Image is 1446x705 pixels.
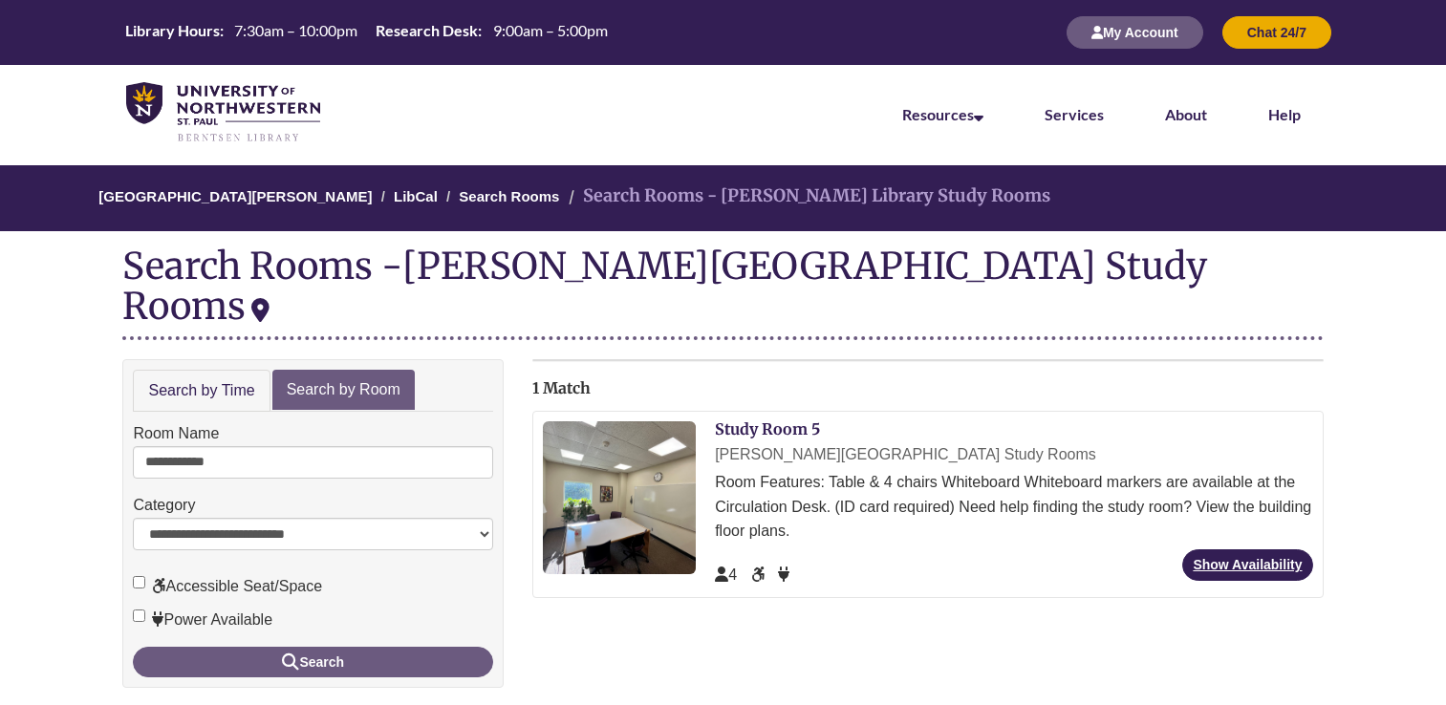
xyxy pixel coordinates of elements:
div: [PERSON_NAME][GEOGRAPHIC_DATA] Study Rooms [715,442,1312,467]
a: Search by Time [133,370,270,413]
label: Room Name [133,421,219,446]
nav: Breadcrumb [122,165,1323,231]
img: UNWSP Library Logo [126,82,320,143]
a: Resources [902,105,983,123]
a: Search by Room [272,370,415,411]
h2: 1 Match [532,380,1323,397]
div: Search Rooms - [122,246,1323,339]
img: Study Room 5 [543,421,696,574]
div: [PERSON_NAME][GEOGRAPHIC_DATA] Study Rooms [122,243,1207,329]
button: My Account [1067,16,1203,49]
table: Hours Today [118,20,615,43]
span: The capacity of this space [715,566,737,583]
th: Library Hours: [118,20,227,41]
span: Accessible Seat/Space [751,566,768,583]
label: Accessible Seat/Space [133,574,322,599]
span: 7:30am – 10:00pm [234,21,357,39]
input: Power Available [133,609,145,622]
a: LibCal [394,188,438,204]
a: Chat 24/7 [1222,24,1331,40]
label: Category [133,493,195,518]
button: Chat 24/7 [1222,16,1331,49]
span: Power Available [778,566,789,583]
th: Research Desk: [368,20,485,41]
span: 9:00am – 5:00pm [493,21,608,39]
label: Power Available [133,608,272,632]
button: Search [133,647,493,677]
a: Services [1045,105,1104,123]
li: Search Rooms - [PERSON_NAME] Library Study Rooms [564,182,1050,210]
a: My Account [1067,24,1203,40]
a: Study Room 5 [715,419,820,438]
a: Help [1268,105,1301,123]
input: Accessible Seat/Space [133,576,145,588]
a: Show Availability [1182,549,1312,581]
a: [GEOGRAPHIC_DATA][PERSON_NAME] [98,188,372,204]
div: Room Features: Table & 4 chairs Whiteboard Whiteboard markers are available at the Circulation De... [715,470,1312,544]
a: Search Rooms [459,188,559,204]
a: Hours Today [118,20,615,45]
a: About [1165,105,1207,123]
